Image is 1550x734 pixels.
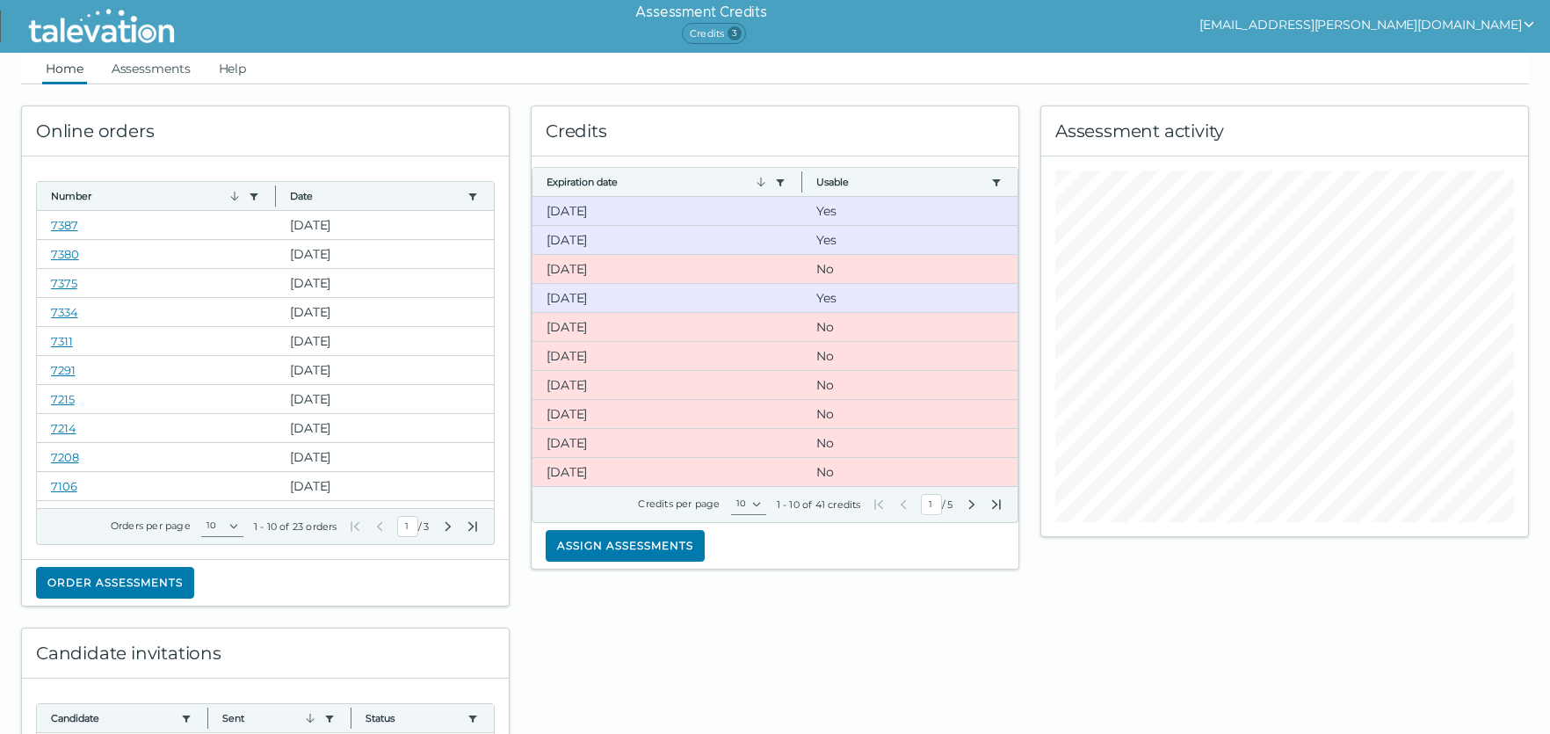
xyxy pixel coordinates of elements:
[21,4,182,48] img: Talevation_Logo_Transparent_white.png
[422,520,431,534] span: Total Pages
[276,211,494,239] clr-dg-cell: [DATE]
[532,313,802,341] clr-dg-cell: [DATE]
[22,629,509,679] div: Candidate invitations
[111,520,191,532] label: Orders per page
[802,429,1018,457] clr-dg-cell: No
[348,520,362,534] button: First Page
[802,255,1018,283] clr-dg-cell: No
[777,498,861,512] div: 1 - 10 of 41 credits
[51,334,73,348] a: 7311
[290,189,460,203] button: Date
[1199,14,1536,35] button: show user actions
[276,356,494,384] clr-dg-cell: [DATE]
[254,520,337,534] div: 1 - 10 of 23 orders
[51,392,75,406] a: 7215
[51,218,78,232] a: 7387
[108,53,194,84] a: Assessments
[802,458,1018,486] clr-dg-cell: No
[276,327,494,355] clr-dg-cell: [DATE]
[728,26,742,40] span: 3
[276,298,494,326] clr-dg-cell: [DATE]
[532,400,802,428] clr-dg-cell: [DATE]
[348,516,480,537] div: /
[989,498,1003,512] button: Last Page
[682,23,746,44] span: Credits
[42,53,87,84] a: Home
[802,342,1018,370] clr-dg-cell: No
[51,276,77,290] a: 7375
[532,458,802,486] clr-dg-cell: [DATE]
[36,567,194,599] button: Order assessments
[532,197,802,225] clr-dg-cell: [DATE]
[532,226,802,254] clr-dg-cell: [DATE]
[532,342,802,370] clr-dg-cell: [DATE]
[22,106,509,156] div: Online orders
[532,371,802,399] clr-dg-cell: [DATE]
[276,269,494,297] clr-dg-cell: [DATE]
[373,520,387,534] button: Previous Page
[1041,106,1528,156] div: Assessment activity
[547,175,768,189] button: Expiration date
[222,711,316,725] button: Sent
[802,400,1018,428] clr-dg-cell: No
[51,189,242,203] button: Number
[532,284,802,312] clr-dg-cell: [DATE]
[366,711,460,725] button: Status
[796,163,808,200] button: Column resize handle
[276,240,494,268] clr-dg-cell: [DATE]
[51,450,79,464] a: 7208
[635,2,766,23] h6: Assessment Credits
[51,305,78,319] a: 7334
[532,429,802,457] clr-dg-cell: [DATE]
[276,385,494,413] clr-dg-cell: [DATE]
[802,284,1018,312] clr-dg-cell: Yes
[532,255,802,283] clr-dg-cell: [DATE]
[802,371,1018,399] clr-dg-cell: No
[276,414,494,442] clr-dg-cell: [DATE]
[802,226,1018,254] clr-dg-cell: Yes
[441,520,455,534] button: Next Page
[965,498,979,512] button: Next Page
[816,175,984,189] button: Usable
[872,498,886,512] button: First Page
[872,494,1003,515] div: /
[802,197,1018,225] clr-dg-cell: Yes
[51,479,77,493] a: 7106
[276,472,494,500] clr-dg-cell: [DATE]
[215,53,250,84] a: Help
[270,177,281,214] button: Column resize handle
[532,106,1018,156] div: Credits
[546,530,705,562] button: Assign assessments
[51,421,76,435] a: 7214
[802,313,1018,341] clr-dg-cell: No
[945,498,954,512] span: Total Pages
[896,498,910,512] button: Previous Page
[51,363,76,377] a: 7291
[51,247,79,261] a: 7380
[638,498,720,510] label: Credits per page
[466,520,480,534] button: Last Page
[397,516,418,537] input: Current Page
[276,443,494,471] clr-dg-cell: [DATE]
[921,494,942,515] input: Current Page
[51,711,174,725] button: Candidate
